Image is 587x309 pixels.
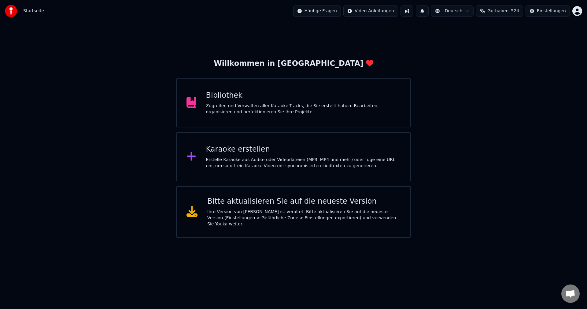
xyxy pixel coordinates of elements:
button: Guthaben524 [476,6,523,17]
div: Willkommen in [GEOGRAPHIC_DATA] [214,59,373,69]
div: Ihre Version von [PERSON_NAME] ist veraltet. Bitte aktualisieren Sie auf die neueste Version (Ein... [207,209,401,227]
button: Einstellungen [526,6,570,17]
img: youka [5,5,17,17]
div: Bitte aktualisieren Sie auf die neueste Version [207,197,401,206]
button: Häufige Fragen [293,6,341,17]
div: Einstellungen [537,8,566,14]
a: Chat öffnen [561,285,580,303]
div: Erstelle Karaoke aus Audio- oder Videodateien (MP3, MP4 und mehr) oder füge eine URL ein, um sofo... [206,157,401,169]
nav: breadcrumb [23,8,44,14]
span: 524 [511,8,519,14]
span: Startseite [23,8,44,14]
button: Video-Anleitungen [343,6,398,17]
div: Zugreifen und Verwalten aller Karaoke-Tracks, die Sie erstellt haben. Bearbeiten, organisieren un... [206,103,401,115]
span: Guthaben [487,8,508,14]
div: Karaoke erstellen [206,145,401,154]
div: Bibliothek [206,91,401,100]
